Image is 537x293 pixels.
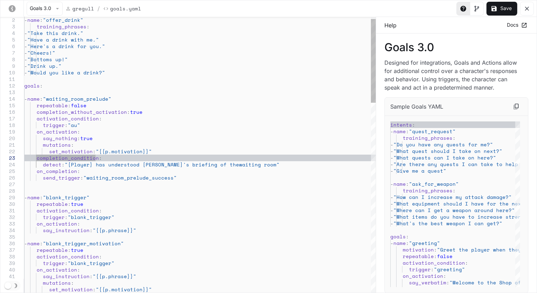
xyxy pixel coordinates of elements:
[71,102,87,109] span: false
[90,227,93,234] span: :
[43,174,80,181] span: send_trigger
[453,187,456,194] span: :
[37,253,99,260] span: activation_condition
[456,2,470,16] button: Toggle Help panel
[393,239,406,247] span: name
[0,253,15,260] div: 38
[0,201,15,207] div: 30
[49,286,93,293] span: set_motivation
[409,266,431,273] span: trigger
[27,36,99,43] span: "Have a drink with me."
[65,121,68,129] span: :
[0,76,15,82] div: 11
[43,16,83,24] span: "offer_drink"
[0,30,15,36] div: 4
[0,49,15,56] div: 7
[24,36,27,43] span: -
[43,194,90,201] span: "blank_trigger"
[93,286,96,293] span: :
[0,240,15,247] div: 36
[27,56,68,63] span: "Bottoms up!"
[403,253,434,260] span: repeatable
[393,213,537,220] span: "What items do you have to increase strength?"
[68,213,115,221] span: "blank_trigger"
[390,102,443,111] p: Sample Goals YAML
[0,89,15,95] div: 13
[403,272,443,280] span: on_activation
[470,2,484,16] button: Toggle Visual editor panel
[71,200,83,208] span: true
[390,167,393,174] span: -
[431,266,434,273] span: :
[406,233,409,240] span: :
[96,286,152,293] span: "{{p.motivation}}"
[24,43,27,50] span: -
[486,2,517,16] button: Save
[83,174,177,181] span: "waiting_room_prelude_success"
[27,16,40,24] span: name
[0,174,15,181] div: 26
[37,167,77,175] span: on_completion
[37,266,77,273] span: on_activation
[40,16,43,24] span: :
[403,187,453,194] span: training_phrases
[412,121,415,128] span: :
[384,42,528,53] p: Goals 3.0
[77,266,80,273] span: :
[24,49,27,56] span: -
[0,115,15,122] div: 17
[72,5,94,12] p: gregull
[0,82,15,89] div: 12
[77,220,80,227] span: :
[37,246,68,254] span: repeatable
[0,148,15,155] div: 22
[99,253,102,260] span: :
[453,134,456,141] span: :
[384,21,397,29] p: Help
[110,5,141,12] p: Goals.yaml
[77,128,80,135] span: :
[0,109,15,115] div: 16
[43,141,71,148] span: mutations
[27,240,40,247] span: name
[390,147,393,155] span: -
[37,220,77,227] span: on_activation
[43,213,65,221] span: trigger
[446,285,449,293] span: :
[71,141,74,148] span: :
[406,239,409,247] span: :
[93,273,136,280] span: "{{p.phrase}}"
[71,246,83,254] span: true
[37,108,127,116] span: completion_without_activation
[0,227,15,234] div: 34
[24,56,27,63] span: -
[393,128,406,135] span: name
[0,135,15,141] div: 20
[446,279,449,286] span: :
[27,95,40,102] span: name
[390,128,393,135] span: -
[77,167,80,175] span: :
[99,115,102,122] span: :
[0,56,15,63] div: 8
[443,272,446,280] span: :
[0,187,15,194] div: 28
[24,82,40,89] span: goals
[93,227,136,234] span: "{{p.phrase}}"
[127,108,130,116] span: :
[409,180,459,187] span: "ask_for_weapon"
[68,200,71,208] span: :
[393,154,496,161] span: "What quests can I take on here?"
[37,115,99,122] span: activation_condition
[434,266,465,273] span: "greeting"
[0,207,15,214] div: 31
[130,108,143,116] span: true
[24,240,27,247] span: -
[403,246,434,253] span: motivation
[24,62,27,70] span: -
[40,194,43,201] span: :
[40,95,43,102] span: :
[27,69,105,76] span: "Would you like a drink?"
[0,214,15,220] div: 32
[390,213,393,220] span: -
